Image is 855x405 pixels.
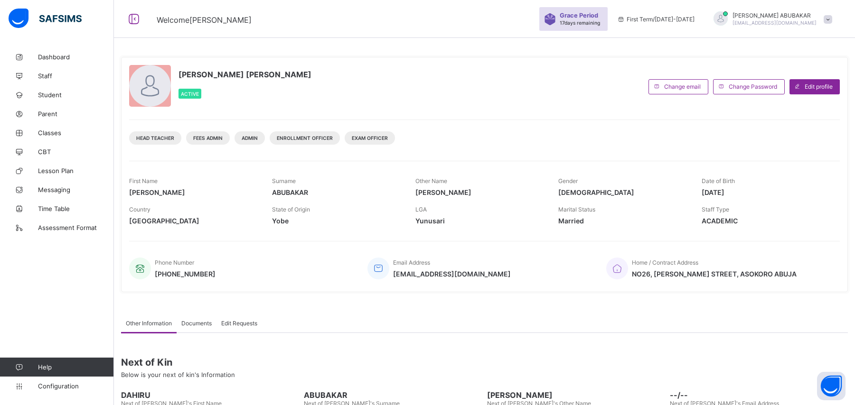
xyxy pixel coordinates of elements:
span: Gender [558,177,578,184]
span: [EMAIL_ADDRESS][DOMAIN_NAME] [733,20,817,26]
span: Dashboard [38,53,114,61]
span: Configuration [38,382,113,390]
span: Email Address [393,259,430,266]
span: First Name [129,177,158,184]
span: [DEMOGRAPHIC_DATA] [558,188,687,196]
span: Lesson Plan [38,167,114,175]
span: Country [129,206,150,213]
span: Messaging [38,186,114,193]
span: [EMAIL_ADDRESS][DOMAIN_NAME] [393,270,511,278]
span: Grace Period [560,12,598,19]
span: Date of Birth [702,177,735,184]
span: Assessment Format [38,224,114,231]
span: Classes [38,129,114,137]
div: ADAMABUBAKAR [704,11,837,27]
span: [DATE] [702,188,830,196]
span: Time Table [38,205,114,212]
span: ACADEMIC [702,217,830,225]
span: Edit Requests [221,320,257,327]
span: [PERSON_NAME] [415,188,544,196]
span: ABUBAKAR [304,390,482,400]
span: Welcome [PERSON_NAME] [157,15,252,25]
span: Other Name [415,177,447,184]
span: [GEOGRAPHIC_DATA] [129,217,258,225]
span: Staff Type [702,206,729,213]
span: Other Information [126,320,172,327]
span: Fees admin [193,135,223,141]
span: [PERSON_NAME] ABUBAKAR [733,12,817,19]
span: CBT [38,148,114,156]
span: ABUBAKAR [272,188,401,196]
span: Surname [272,177,296,184]
span: Staff [38,72,114,80]
span: Enrollment Officer [277,135,333,141]
span: Marital Status [558,206,595,213]
span: 17 days remaining [560,20,600,26]
span: Yobe [272,217,401,225]
span: Change email [664,83,701,90]
span: Head teacher [136,135,174,141]
span: Active [181,91,199,97]
span: Edit profile [805,83,833,90]
span: [PERSON_NAME] [487,390,665,400]
span: [PHONE_NUMBER] [155,270,216,278]
span: Yunusari [415,217,544,225]
img: safsims [9,9,82,28]
span: --/-- [670,390,848,400]
span: State of Origin [272,206,310,213]
span: session/term information [617,16,695,23]
span: [PERSON_NAME] [129,188,258,196]
span: Documents [181,320,212,327]
span: Home / Contract Address [632,259,698,266]
img: sticker-purple.71386a28dfed39d6af7621340158ba97.svg [544,13,556,25]
span: Admin [242,135,258,141]
span: Below is your next of kin's Information [121,371,235,378]
span: NO26, [PERSON_NAME] STREET, ASOKORO ABUJA [632,270,797,278]
span: Help [38,363,113,371]
span: Student [38,91,114,99]
span: [PERSON_NAME] [PERSON_NAME] [179,70,311,79]
span: Parent [38,110,114,118]
span: Married [558,217,687,225]
span: Phone Number [155,259,194,266]
span: Next of Kin [121,357,848,368]
span: DAHIRU [121,390,299,400]
span: Exam officer [352,135,388,141]
span: LGA [415,206,427,213]
button: Open asap [817,372,846,400]
span: Change Password [729,83,777,90]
